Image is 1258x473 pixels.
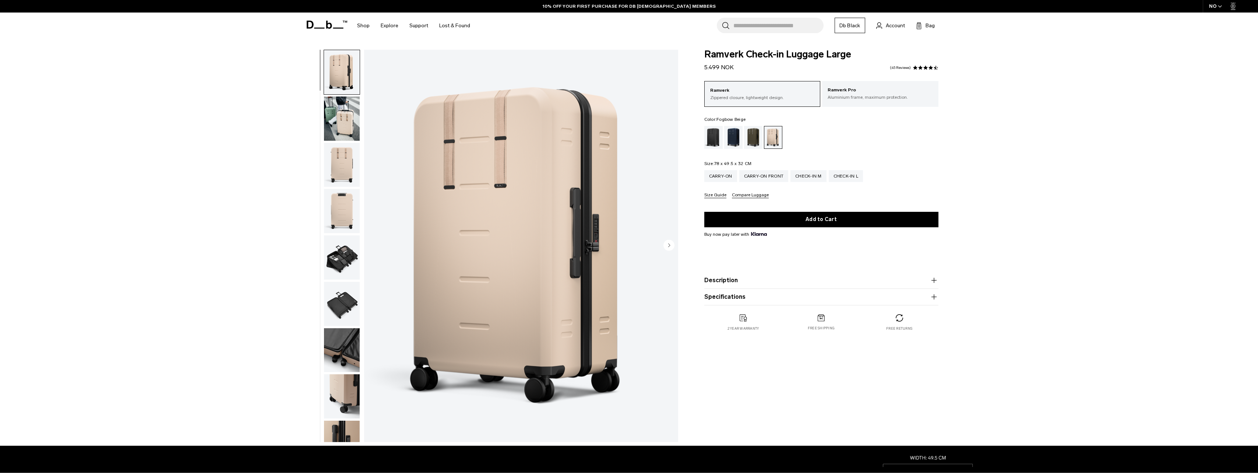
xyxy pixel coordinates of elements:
a: 10% OFF YOUR FIRST PURCHASE FOR DB [DEMOGRAPHIC_DATA] MEMBERS [543,3,716,10]
a: Explore [381,13,398,39]
a: Carry-on Front [739,170,789,182]
button: Description [704,276,938,285]
a: Forest Green [744,126,762,149]
p: Ramverk [710,87,815,94]
span: Fogbow Beige [716,117,746,122]
a: Support [409,13,428,39]
span: 5.499 NOK [704,64,734,71]
button: Ramverk Check-in Luggage Large Fogbow Beige [324,281,360,326]
a: Check-in L [829,170,863,182]
a: Ramverk Pro Aluminium frame, maximum protection. [822,81,938,106]
button: Ramverk Check-in Luggage Large Fogbow Beige [324,50,360,95]
p: Zippered closure, lightweight design. [710,94,815,101]
img: Ramverk Check-in Luggage Large Fogbow Beige [364,50,678,442]
img: Ramverk Check-in Luggage Large Fogbow Beige [324,328,360,372]
a: Blue Hour [724,126,743,149]
p: Free shipping [808,326,835,331]
img: Ramverk Check-in Luggage Large Fogbow Beige [324,235,360,280]
span: Ramverk Check-in Luggage Large [704,50,938,59]
img: Ramverk_beige_large_on_oerson.png [324,97,360,141]
a: Lost & Found [439,13,470,39]
a: 45 reviews [890,66,911,70]
button: Ramverk Check-in Luggage Large Fogbow Beige [324,143,360,188]
legend: Size: [704,161,752,166]
button: Ramverk Check-in Luggage Large Fogbow Beige [324,328,360,373]
p: 2 year warranty [727,326,759,331]
img: Ramverk Check-in Luggage Large Fogbow Beige [324,50,360,94]
img: {"height" => 20, "alt" => "Klarna"} [751,232,767,236]
a: Check-in M [790,170,827,182]
a: Db Black [835,18,865,33]
p: Free returns [886,326,912,331]
li: 1 / 11 [364,50,678,442]
img: Ramverk Check-in Luggage Large Fogbow Beige [324,421,360,465]
nav: Main Navigation [352,13,476,39]
button: Compare Luggage [732,193,769,198]
a: Shop [357,13,370,39]
button: Add to Cart [704,212,938,227]
button: Size Guide [704,193,726,198]
img: Ramverk Check-in Luggage Large Fogbow Beige [324,189,360,233]
button: Ramverk Check-in Luggage Large Fogbow Beige [324,374,360,419]
legend: Color: [704,117,746,122]
span: Account [886,22,905,29]
button: Bag [916,21,935,30]
a: Carry-on [704,170,737,182]
a: Fogbow Beige [764,126,782,149]
button: Ramverk Check-in Luggage Large Fogbow Beige [324,235,360,280]
p: Aluminium frame, maximum protection. [828,94,933,101]
button: Specifications [704,292,938,301]
span: Buy now pay later with [704,231,767,238]
button: Ramverk Check-in Luggage Large Fogbow Beige [324,189,360,234]
button: Next slide [663,239,674,252]
img: Ramverk Check-in Luggage Large Fogbow Beige [324,374,360,418]
img: Ramverk Check-in Luggage Large Fogbow Beige [324,282,360,326]
p: Ramverk Pro [828,87,933,94]
img: Ramverk Check-in Luggage Large Fogbow Beige [324,143,360,187]
span: Bag [926,22,935,29]
span: 78 x 49.5 x 32 CM [714,161,751,166]
a: Account [876,21,905,30]
a: Black Out [704,126,723,149]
